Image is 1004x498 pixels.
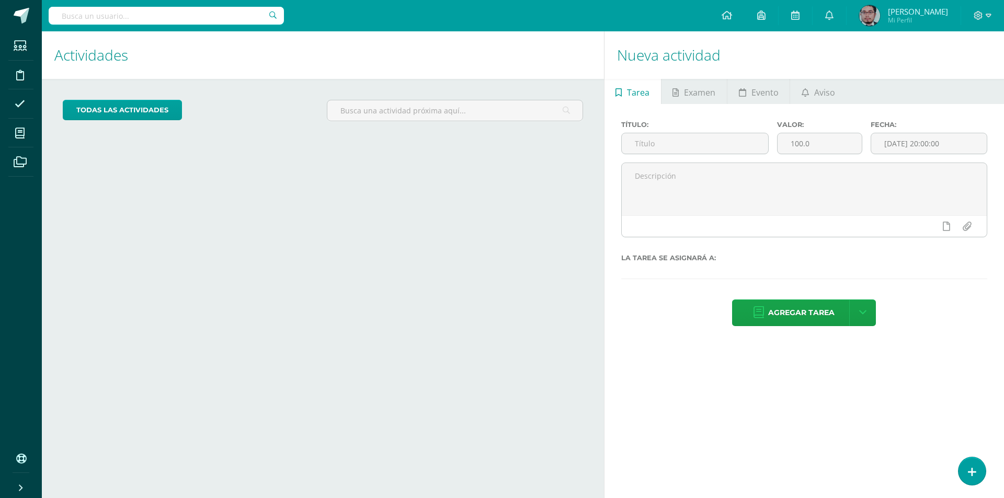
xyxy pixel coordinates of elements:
[871,133,987,154] input: Fecha de entrega
[661,79,727,104] a: Examen
[621,121,769,129] label: Título:
[871,121,987,129] label: Fecha:
[777,121,862,129] label: Valor:
[888,16,948,25] span: Mi Perfil
[684,80,715,105] span: Examen
[327,100,582,121] input: Busca una actividad próxima aquí...
[859,5,880,26] img: c79a8ee83a32926c67f9bb364e6b58c4.png
[790,79,846,104] a: Aviso
[768,300,835,326] span: Agregar tarea
[888,6,948,17] span: [PERSON_NAME]
[622,133,768,154] input: Título
[627,80,649,105] span: Tarea
[621,254,987,262] label: La tarea se asignará a:
[778,133,862,154] input: Puntos máximos
[63,100,182,120] a: todas las Actividades
[727,79,790,104] a: Evento
[617,31,991,79] h1: Nueva actividad
[814,80,835,105] span: Aviso
[604,79,661,104] a: Tarea
[49,7,284,25] input: Busca un usuario...
[751,80,779,105] span: Evento
[54,31,591,79] h1: Actividades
